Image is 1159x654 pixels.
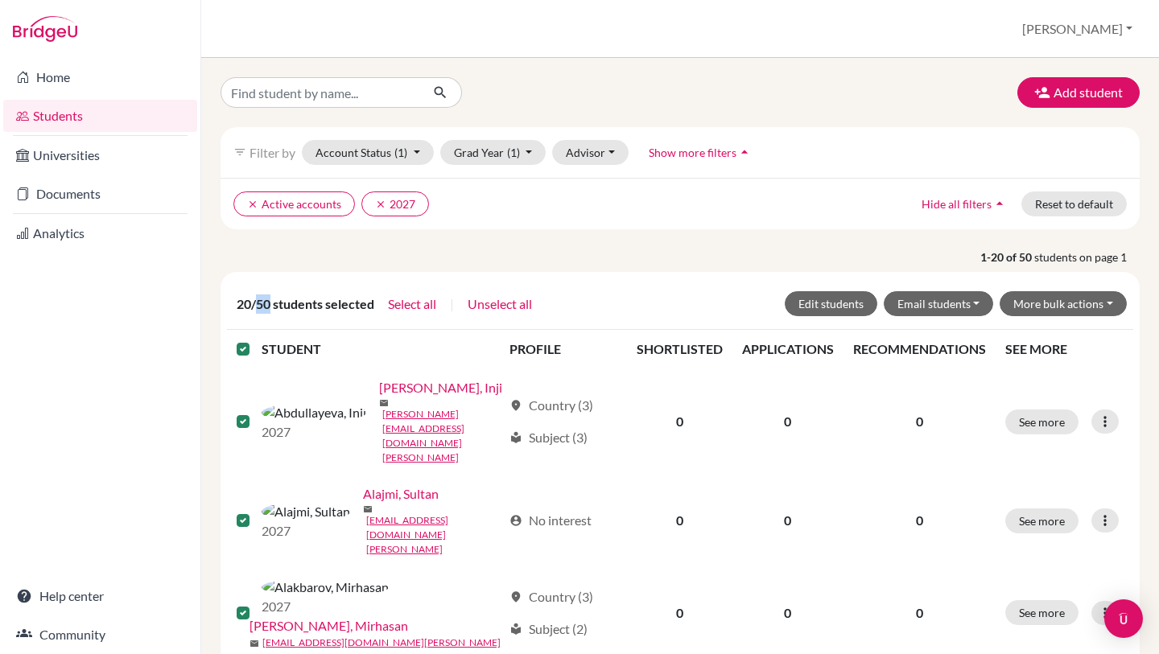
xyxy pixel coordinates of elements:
button: Hide all filtersarrow_drop_up [908,191,1021,216]
a: [PERSON_NAME], Inji [379,378,502,397]
a: [PERSON_NAME][EMAIL_ADDRESS][DOMAIN_NAME][PERSON_NAME] [382,407,502,465]
a: [EMAIL_ADDRESS][DOMAIN_NAME][PERSON_NAME] [262,635,501,650]
button: Advisor [552,140,629,165]
a: Alajmi, Sultan [363,484,439,504]
th: PROFILE [500,330,626,368]
i: clear [375,199,386,210]
span: location_on [509,590,522,603]
i: filter_list [233,146,246,158]
td: 0 [627,475,732,566]
span: Filter by [250,145,295,160]
span: (1) [394,146,407,159]
a: [PERSON_NAME], Mirhasan [250,616,408,635]
button: clearActive accounts [233,191,355,216]
img: Abdullayeva, Inji [262,403,366,422]
td: 0 [627,368,732,475]
button: Unselect all [467,294,533,315]
img: Bridge-U [13,16,77,42]
div: No interest [509,511,592,530]
p: 0 [853,412,986,431]
div: Subject (2) [509,619,588,639]
p: 0 [853,511,986,530]
button: See more [1005,508,1079,533]
span: Show more filters [649,146,736,159]
th: STUDENT [262,330,500,368]
th: RECOMMENDATIONS [843,330,996,368]
p: 2027 [262,422,366,442]
button: Add student [1017,77,1140,108]
a: Documents [3,178,197,210]
td: 0 [732,368,843,475]
input: Find student by name... [221,77,420,108]
div: Country (3) [509,587,593,607]
i: arrow_drop_up [992,195,1008,212]
td: 0 [732,475,843,566]
span: students on page 1 [1034,249,1140,265]
strong: 1-20 of 50 [980,249,1034,265]
p: 2027 [262,597,389,616]
i: clear [247,199,258,210]
th: APPLICATIONS [732,330,843,368]
a: Analytics [3,217,197,249]
span: (1) [507,146,520,159]
button: clear2027 [361,191,429,216]
span: mail [250,639,259,648]
a: Home [3,61,197,93]
a: [EMAIL_ADDRESS][DOMAIN_NAME][PERSON_NAME] [366,513,502,557]
button: See more [1005,600,1079,625]
button: [PERSON_NAME] [1015,14,1140,44]
img: Alajmi, Sultan [262,502,350,521]
span: location_on [509,399,522,412]
span: local_library [509,431,522,444]
button: See more [1005,409,1079,434]
div: Open Intercom Messenger [1104,599,1143,638]
i: arrow_drop_up [736,144,753,160]
th: SEE MORE [996,330,1133,368]
button: Email students [884,291,994,316]
p: 0 [853,603,986,623]
th: SHORTLISTED [627,330,732,368]
span: mail [379,398,389,408]
span: mail [363,504,373,514]
span: | [450,294,454,314]
span: account_circle [509,514,522,527]
button: Account Status(1) [302,140,434,165]
button: More bulk actions [1000,291,1127,316]
span: local_library [509,623,522,635]
button: Grad Year(1) [440,140,547,165]
img: Alakbarov, Mirhasan [262,578,389,597]
a: Universities [3,139,197,171]
div: Country (3) [509,396,593,415]
p: 2027 [262,521,350,541]
a: Help center [3,580,197,612]
button: Reset to default [1021,191,1127,216]
a: Students [3,100,197,132]
button: Show more filtersarrow_drop_up [635,140,766,165]
button: Select all [387,294,437,315]
button: Edit students [785,291,877,316]
span: Hide all filters [922,197,992,211]
a: Community [3,619,197,651]
span: 20/50 students selected [237,294,374,314]
div: Subject (3) [509,428,588,447]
